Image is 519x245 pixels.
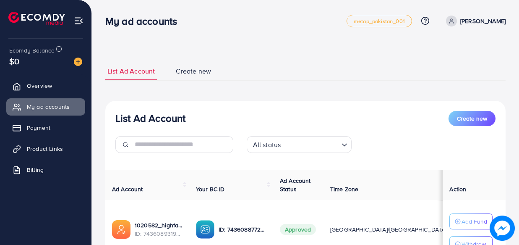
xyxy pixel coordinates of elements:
[283,137,338,151] input: Search for option
[449,185,466,193] span: Action
[27,103,70,111] span: My ad accounts
[135,221,183,238] div: <span class='underline'>1020582_highfalconmart_1731349480617</span></br>7436089319082999809
[6,77,85,94] a: Overview
[112,185,143,193] span: Ad Account
[27,145,63,153] span: Product Links
[457,114,487,123] span: Create new
[27,82,52,90] span: Overview
[6,140,85,157] a: Product Links
[74,58,82,66] img: image
[6,119,85,136] a: Payment
[449,213,493,229] button: Add Fund
[9,46,55,55] span: Ecomdy Balance
[330,185,358,193] span: Time Zone
[135,229,183,238] span: ID: 7436089319082999809
[196,185,225,193] span: Your BC ID
[251,139,283,151] span: All status
[115,112,185,124] h3: List Ad Account
[176,66,211,76] span: Create new
[449,111,496,126] button: Create new
[27,124,50,132] span: Payment
[443,16,506,26] a: [PERSON_NAME]
[462,216,487,227] p: Add Fund
[196,220,214,239] img: ic-ba-acc.ded83a64.svg
[490,216,515,241] img: image
[347,15,412,27] a: metap_pakistan_001
[330,225,447,234] span: [GEOGRAPHIC_DATA]/[GEOGRAPHIC_DATA]
[135,221,183,229] a: 1020582_highfalconmart_1731349480617
[107,66,155,76] span: List Ad Account
[74,16,83,26] img: menu
[354,18,405,24] span: metap_pakistan_001
[9,55,19,67] span: $0
[6,161,85,178] a: Billing
[112,220,130,239] img: ic-ads-acc.e4c84228.svg
[460,16,506,26] p: [PERSON_NAME]
[6,98,85,115] a: My ad accounts
[247,136,352,153] div: Search for option
[280,177,311,193] span: Ad Account Status
[105,15,184,27] h3: My ad accounts
[219,224,266,234] p: ID: 7436088772741382161
[8,12,65,25] img: logo
[280,224,316,235] span: Approved
[27,166,44,174] span: Billing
